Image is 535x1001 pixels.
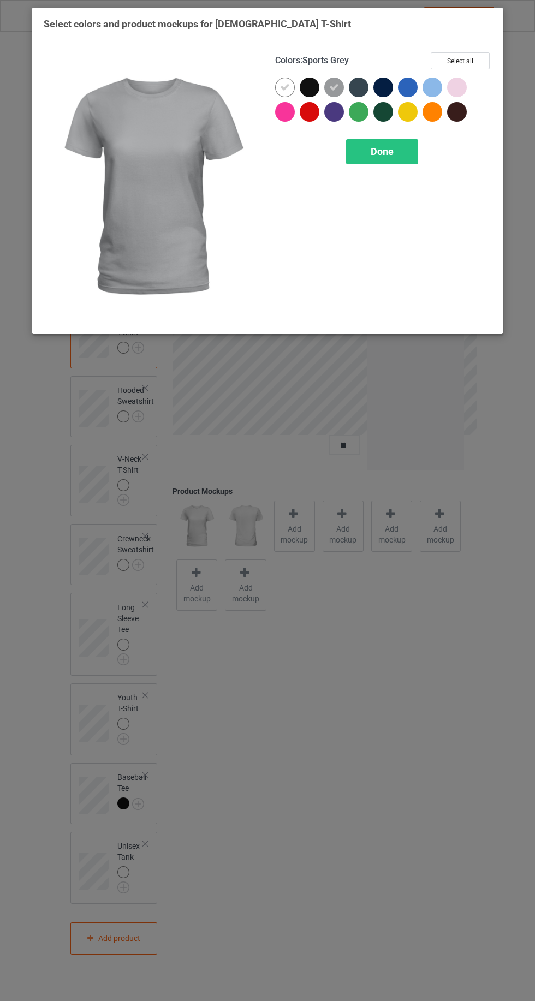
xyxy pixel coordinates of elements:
img: regular.jpg [44,52,260,323]
span: Colors [275,55,300,65]
button: Select all [431,52,490,69]
h4: : [275,55,349,67]
span: Select colors and product mockups for [DEMOGRAPHIC_DATA] T-Shirt [44,18,351,29]
span: Done [371,146,394,157]
span: Sports Grey [302,55,349,65]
